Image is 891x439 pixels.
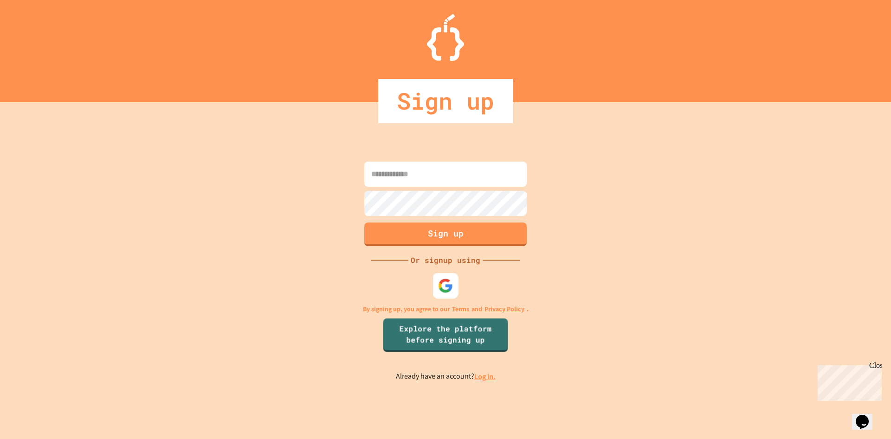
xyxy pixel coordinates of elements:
img: Logo.svg [427,14,464,61]
div: Or signup using [408,255,483,266]
p: By signing up, you agree to our and . [363,304,529,314]
img: google-icon.svg [438,278,453,293]
a: Terms [452,304,469,314]
p: Already have an account? [396,371,496,382]
a: Log in. [474,372,496,381]
iframe: chat widget [852,402,882,430]
a: Explore the platform before signing up [383,318,508,352]
a: Privacy Policy [484,304,524,314]
div: Sign up [378,79,513,123]
button: Sign up [364,223,527,246]
div: Chat with us now!Close [4,4,64,59]
iframe: chat widget [814,361,882,401]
